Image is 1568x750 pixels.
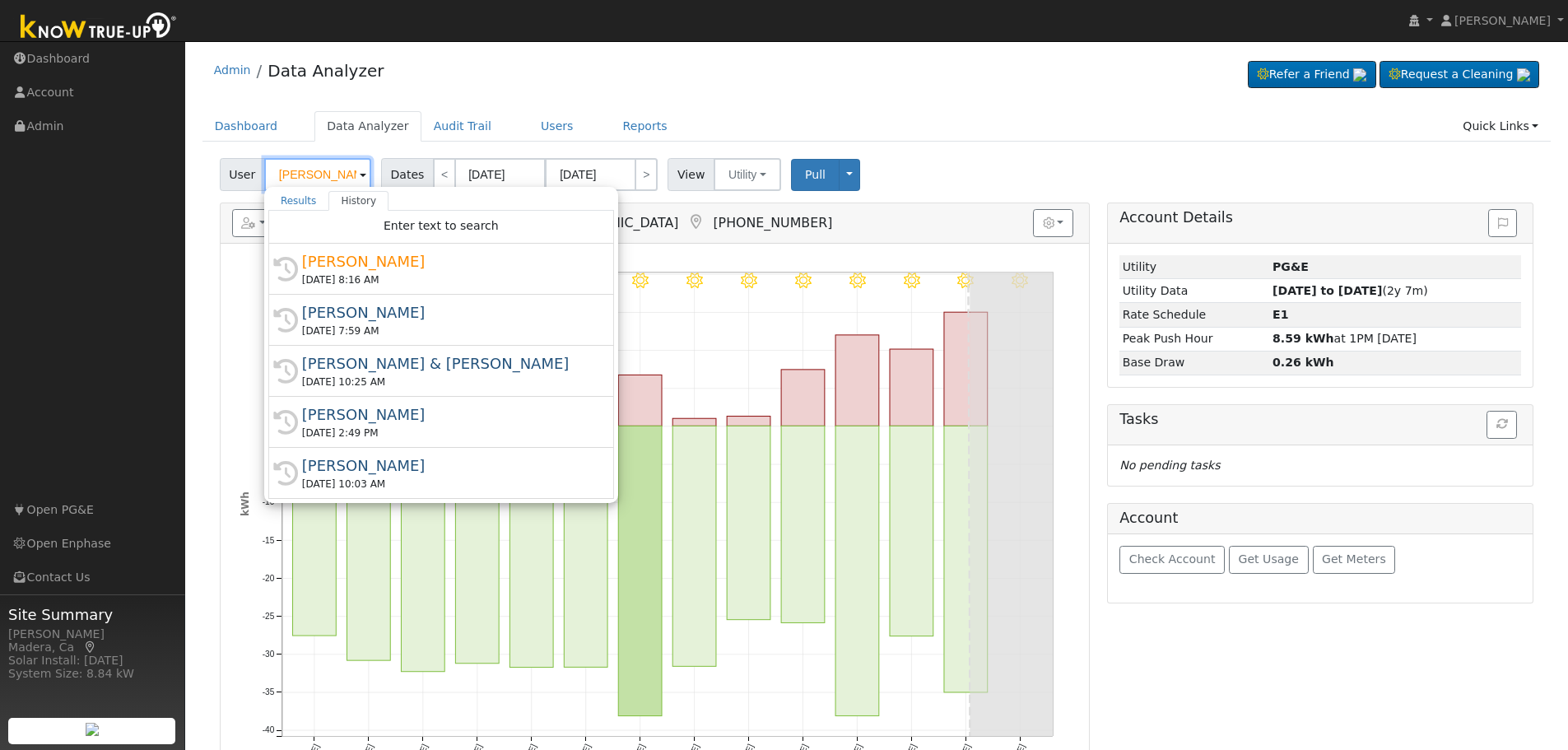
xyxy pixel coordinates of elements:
i: 7/31 - Clear [632,273,649,289]
a: Refer a Friend [1248,61,1376,89]
td: Rate Schedule [1119,303,1269,327]
div: [PERSON_NAME] & [PERSON_NAME] [302,352,595,375]
input: Select a User [264,158,371,191]
td: at 1PM [DATE] [1270,327,1522,351]
i: History [273,359,298,384]
rect: onclick="" [401,426,444,672]
span: User [220,158,265,191]
img: retrieve [86,723,99,736]
strong: 8.59 kWh [1273,332,1334,345]
img: retrieve [1517,68,1530,82]
strong: ID: 16206238, authorized: 02/17/25 [1273,260,1309,273]
rect: onclick="" [890,426,933,636]
div: [PERSON_NAME] [302,403,595,426]
text: -25 [262,612,274,621]
div: [DATE] 2:49 PM [302,426,595,440]
rect: onclick="" [672,418,716,426]
rect: onclick="" [835,335,879,426]
span: Check Account [1129,552,1216,566]
strong: 0.26 kWh [1273,356,1334,369]
a: History [328,191,389,211]
text: -15 [262,536,274,545]
td: Base Draw [1119,351,1269,375]
a: < [433,158,456,191]
img: Know True-Up [12,9,185,46]
rect: onclick="" [455,426,499,664]
a: Dashboard [202,111,291,142]
i: No pending tasks [1119,459,1220,472]
a: Map [686,214,705,231]
i: 8/06 - Clear [957,273,974,289]
rect: onclick="" [564,426,607,668]
span: [PHONE_NUMBER] [713,215,832,231]
div: Solar Install: [DATE] [8,652,176,669]
div: Madera, Ca [8,639,176,656]
a: Data Analyzer [314,111,421,142]
text: kWh [240,491,251,516]
div: System Size: 8.84 kW [8,665,176,682]
strong: F [1273,308,1288,321]
div: [DATE] 8:16 AM [302,273,595,287]
rect: onclick="" [509,426,553,668]
rect: onclick="" [890,349,933,426]
a: Admin [214,63,251,77]
span: Get Meters [1322,552,1386,566]
button: Refresh [1487,411,1517,439]
img: retrieve [1353,68,1366,82]
i: 8/01 - Clear [686,273,703,289]
rect: onclick="" [672,426,716,667]
button: Get Usage [1229,546,1309,574]
a: Data Analyzer [268,61,384,81]
rect: onclick="" [292,426,336,636]
rect: onclick="" [835,426,879,716]
a: Users [528,111,586,142]
span: (2y 7m) [1273,284,1428,297]
td: Peak Push Hour [1119,327,1269,351]
i: History [273,257,298,282]
span: Get Usage [1239,552,1299,566]
text: -35 [262,688,274,697]
td: Utility Data [1119,279,1269,303]
a: Reports [611,111,680,142]
text: -30 [262,650,274,659]
button: Check Account [1119,546,1225,574]
h5: Account Details [1119,209,1521,226]
h5: Account [1119,510,1178,526]
text: -20 [262,574,274,583]
span: [PERSON_NAME] [1454,14,1551,27]
a: Map [82,641,97,654]
i: 8/04 - Clear [849,273,865,289]
span: Enter text to search [384,219,499,232]
button: Issue History [1488,209,1517,237]
rect: onclick="" [727,417,770,426]
a: Results [268,191,329,211]
div: [PERSON_NAME] [8,626,176,643]
i: 8/05 - Clear [903,273,919,289]
i: History [273,461,298,486]
span: Dates [381,158,434,191]
span: Site Summary [8,603,176,626]
a: > [635,158,658,191]
h5: Tasks [1119,411,1521,428]
text: -40 [262,726,274,735]
rect: onclick="" [781,370,825,426]
i: 8/02 - Clear [741,273,757,289]
rect: onclick="" [781,426,825,623]
text: -10 [262,498,274,507]
a: Quick Links [1450,111,1551,142]
a: Request a Cleaning [1380,61,1539,89]
rect: onclick="" [347,426,390,661]
rect: onclick="" [944,312,988,426]
i: 8/03 - Clear [795,273,812,289]
div: [PERSON_NAME] [302,250,595,273]
td: Utility [1119,255,1269,279]
strong: [DATE] to [DATE] [1273,284,1382,297]
div: [DATE] 7:59 AM [302,324,595,338]
i: History [273,308,298,333]
button: Pull [791,159,840,191]
rect: onclick="" [727,426,770,620]
a: Audit Trail [421,111,504,142]
i: History [273,410,298,435]
button: Get Meters [1313,546,1396,574]
div: [PERSON_NAME] [302,301,595,324]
